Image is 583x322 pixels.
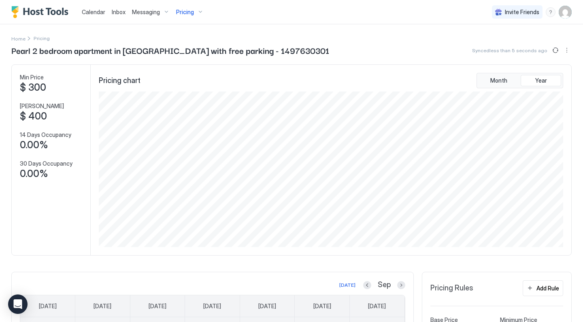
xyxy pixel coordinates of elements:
[338,280,357,290] button: [DATE]
[20,160,72,167] span: 30 Days Occupancy
[31,295,65,317] a: Sunday
[85,295,119,317] a: Monday
[82,8,105,16] a: Calendar
[20,168,48,180] span: 0.00%
[477,73,563,88] div: tab-group
[176,9,194,16] span: Pricing
[132,9,160,16] span: Messaging
[258,303,276,310] span: [DATE]
[94,303,111,310] span: [DATE]
[472,47,547,53] span: Synced less than 5 seconds ago
[551,45,560,55] button: Sync prices
[8,294,28,314] div: Open Intercom Messenger
[339,281,355,289] div: [DATE]
[562,45,572,55] div: menu
[195,295,229,317] a: Wednesday
[305,295,339,317] a: Friday
[112,9,126,15] span: Inbox
[20,131,71,139] span: 14 Days Occupancy
[559,6,572,19] div: User profile
[99,76,140,85] span: Pricing chart
[140,295,174,317] a: Tuesday
[11,44,329,56] span: Pearl 2 bedroom apartment in [GEOGRAPHIC_DATA] with free parking - 1497630301
[11,36,26,42] span: Home
[20,74,44,81] span: Min Price
[378,280,391,290] span: Sep
[11,34,26,43] div: Breadcrumb
[430,284,473,293] span: Pricing Rules
[203,303,221,310] span: [DATE]
[39,303,57,310] span: [DATE]
[34,35,50,41] span: Breadcrumb
[112,8,126,16] a: Inbox
[20,139,48,151] span: 0.00%
[11,34,26,43] a: Home
[521,75,561,86] button: Year
[313,303,331,310] span: [DATE]
[250,295,284,317] a: Thursday
[397,281,405,289] button: Next month
[546,7,555,17] div: menu
[20,110,47,122] span: $ 400
[368,303,386,310] span: [DATE]
[536,284,559,292] div: Add Rule
[82,9,105,15] span: Calendar
[11,6,72,18] a: Host Tools Logo
[523,280,563,296] button: Add Rule
[562,45,572,55] button: More options
[20,102,64,110] span: [PERSON_NAME]
[505,9,539,16] span: Invite Friends
[363,281,371,289] button: Previous month
[535,77,547,84] span: Year
[360,295,394,317] a: Saturday
[20,81,46,94] span: $ 300
[149,303,166,310] span: [DATE]
[479,75,519,86] button: Month
[490,77,507,84] span: Month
